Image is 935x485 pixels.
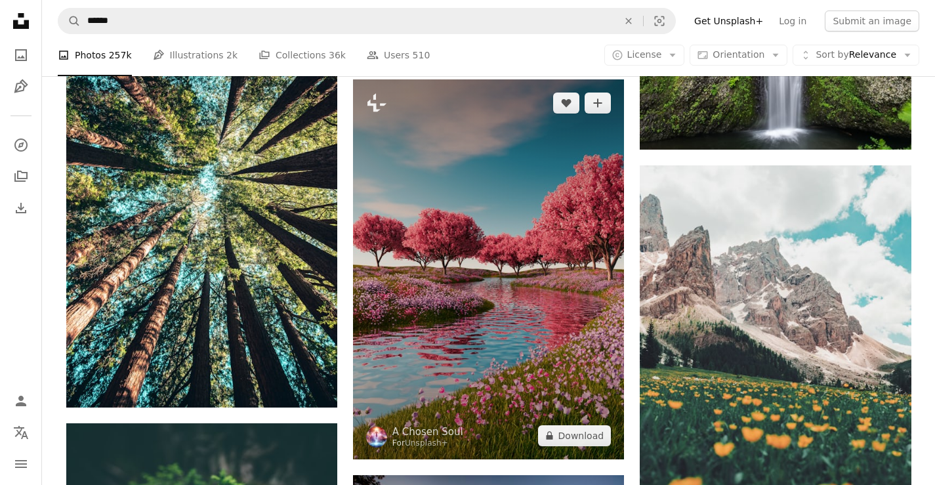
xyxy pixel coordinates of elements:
button: Sort byRelevance [793,45,919,66]
a: Illustrations [8,74,34,100]
a: bed of orange flowers [640,362,911,374]
a: Users 510 [367,34,430,76]
button: Submit an image [825,11,919,32]
a: Download History [8,195,34,221]
button: Search Unsplash [58,9,81,33]
img: Go to A Chosen Soul's profile [366,427,387,448]
form: Find visuals sitewide [58,8,676,34]
a: A Chosen Soul [392,425,463,438]
a: low angle photography of trees at daytime [66,198,337,210]
div: For [392,438,463,449]
button: Visual search [644,9,675,33]
a: Get Unsplash+ [686,11,771,32]
a: Illustrations 2k [153,34,238,76]
span: Sort by [816,49,848,60]
a: Explore [8,132,34,158]
a: a painting of a river surrounded by pink flowers [353,263,624,275]
img: a painting of a river surrounded by pink flowers [353,79,624,459]
span: License [627,49,662,60]
a: Photos [8,42,34,68]
a: Collections [8,163,34,190]
span: 510 [413,48,430,62]
button: Menu [8,451,34,477]
a: Collections 36k [259,34,346,76]
a: Log in / Sign up [8,388,34,414]
button: Add to Collection [585,93,611,114]
span: Orientation [713,49,764,60]
span: 36k [329,48,346,62]
span: Relevance [816,49,896,62]
button: Language [8,419,34,446]
button: Orientation [690,45,787,66]
a: Home — Unsplash [8,8,34,37]
a: Log in [771,11,814,32]
a: Unsplash+ [405,438,448,448]
img: low angle photography of trees at daytime [66,1,337,408]
button: Like [553,93,579,114]
button: Download [538,425,612,446]
button: License [604,45,685,66]
span: 2k [226,48,238,62]
button: Clear [614,9,643,33]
